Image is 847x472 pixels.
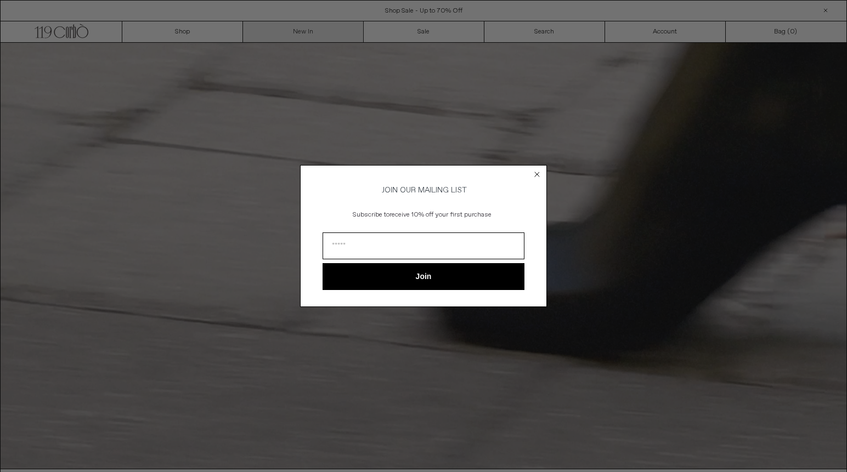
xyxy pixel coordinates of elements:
[323,263,524,290] button: Join
[353,211,389,219] span: Subscribe to
[323,232,524,259] input: Email
[389,211,492,219] span: receive 10% off your first purchase
[532,169,543,180] button: Close dialog
[380,185,467,195] span: JOIN OUR MAILING LIST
